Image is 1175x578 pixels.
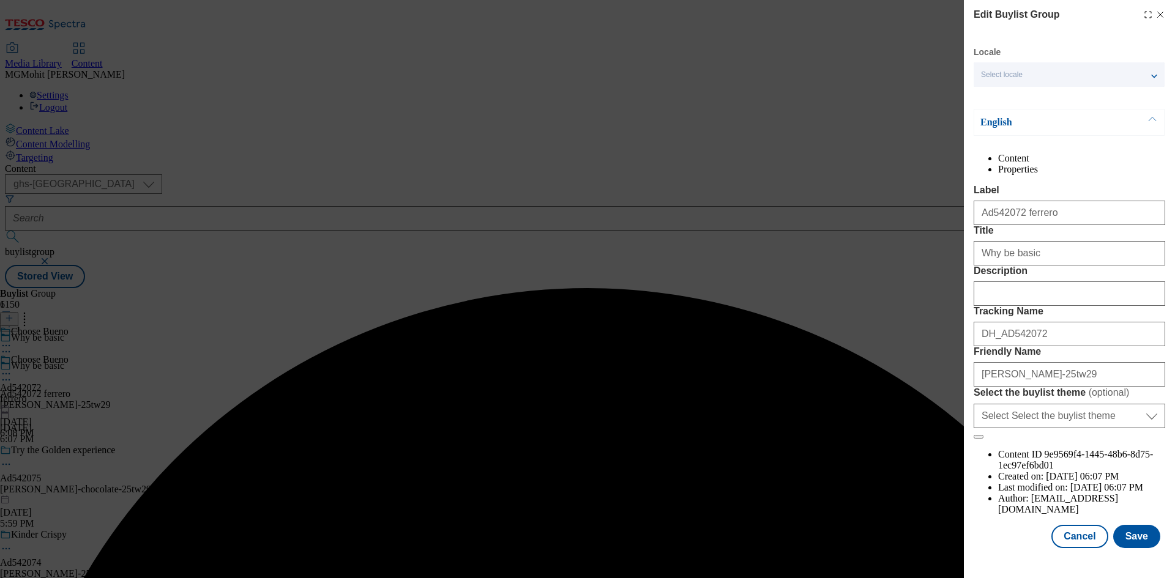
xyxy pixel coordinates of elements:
[998,449,1153,470] span: 9e9569f4-1445-48b6-8d75-1ec97ef6bd01
[974,265,1165,276] label: Description
[974,185,1165,196] label: Label
[974,281,1165,306] input: Enter Description
[980,116,1109,128] p: English
[998,164,1165,175] li: Properties
[974,62,1165,87] button: Select locale
[974,49,1001,56] label: Locale
[974,387,1165,399] label: Select the buylist theme
[1051,525,1108,548] button: Cancel
[998,493,1165,515] li: Author:
[974,241,1165,265] input: Enter Title
[1089,387,1130,398] span: ( optional )
[1046,471,1119,481] span: [DATE] 06:07 PM
[998,493,1118,514] span: [EMAIL_ADDRESS][DOMAIN_NAME]
[998,153,1165,164] li: Content
[981,70,1023,80] span: Select locale
[1070,482,1143,492] span: [DATE] 06:07 PM
[974,201,1165,225] input: Enter Label
[974,346,1165,357] label: Friendly Name
[974,225,1165,236] label: Title
[974,322,1165,346] input: Enter Tracking Name
[974,7,1059,22] h4: Edit Buylist Group
[974,306,1165,317] label: Tracking Name
[974,362,1165,387] input: Enter Friendly Name
[998,449,1165,471] li: Content ID
[974,7,1165,548] div: Modal
[998,471,1165,482] li: Created on:
[998,482,1165,493] li: Last modified on:
[1113,525,1160,548] button: Save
